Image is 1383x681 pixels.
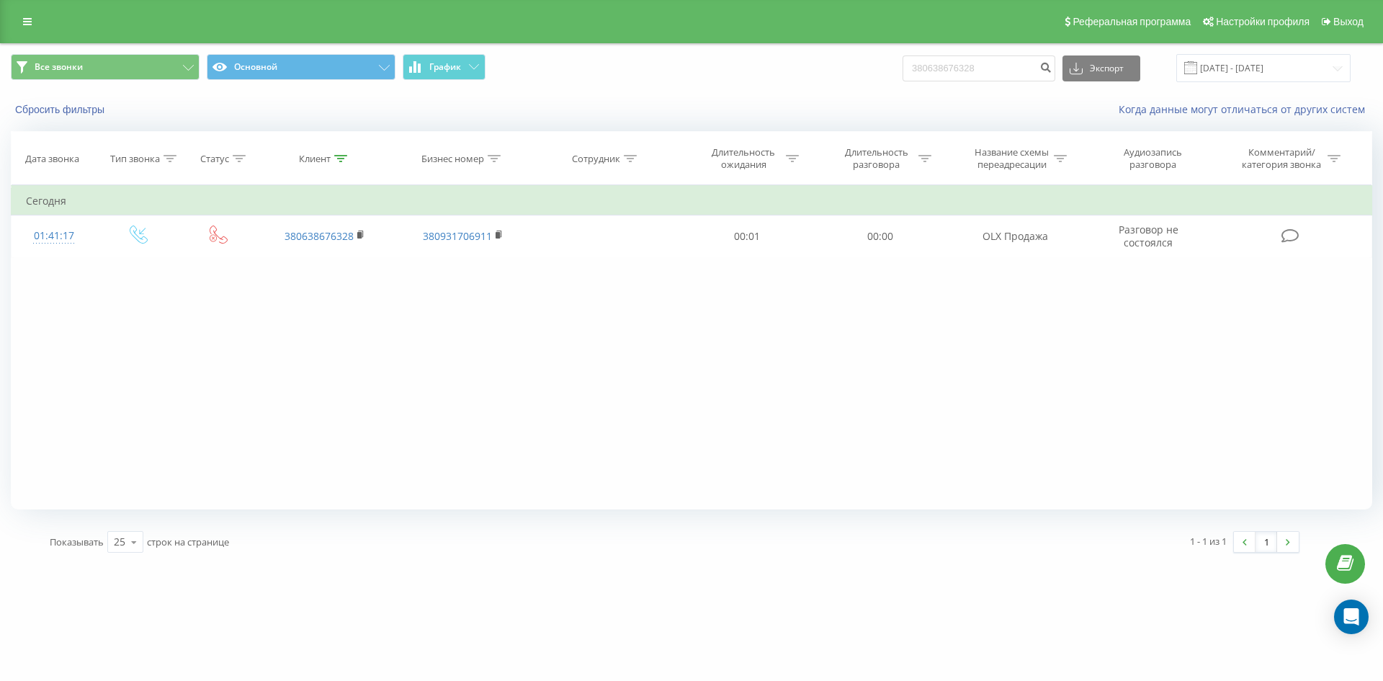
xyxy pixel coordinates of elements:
[946,215,1085,257] td: OLX Продажа
[1240,146,1324,171] div: Комментарий/категория звонка
[1106,146,1200,171] div: Аудиозапись разговора
[114,535,125,549] div: 25
[903,55,1055,81] input: Поиск по номеру
[299,153,331,165] div: Клиент
[1334,600,1369,634] div: Open Intercom Messenger
[1119,223,1178,249] span: Разговор не состоялся
[35,61,83,73] span: Все звонки
[1256,532,1277,552] a: 1
[11,54,200,80] button: Все звонки
[1216,16,1310,27] span: Настройки профиля
[681,215,813,257] td: 00:01
[1119,102,1372,116] a: Когда данные могут отличаться от других систем
[110,153,160,165] div: Тип звонка
[423,229,492,243] a: 380931706911
[838,146,915,171] div: Длительность разговора
[26,222,82,250] div: 01:41:17
[421,153,484,165] div: Бизнес номер
[973,146,1050,171] div: Название схемы переадресации
[12,187,1372,215] td: Сегодня
[1073,16,1191,27] span: Реферальная программа
[200,153,229,165] div: Статус
[572,153,620,165] div: Сотрудник
[429,62,461,72] span: График
[207,54,395,80] button: Основной
[25,153,79,165] div: Дата звонка
[50,535,104,548] span: Показывать
[705,146,782,171] div: Длительность ожидания
[285,229,354,243] a: 380638676328
[1333,16,1364,27] span: Выход
[813,215,946,257] td: 00:00
[403,54,485,80] button: График
[11,103,112,116] button: Сбросить фильтры
[1062,55,1140,81] button: Экспорт
[1190,534,1227,548] div: 1 - 1 из 1
[147,535,229,548] span: строк на странице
